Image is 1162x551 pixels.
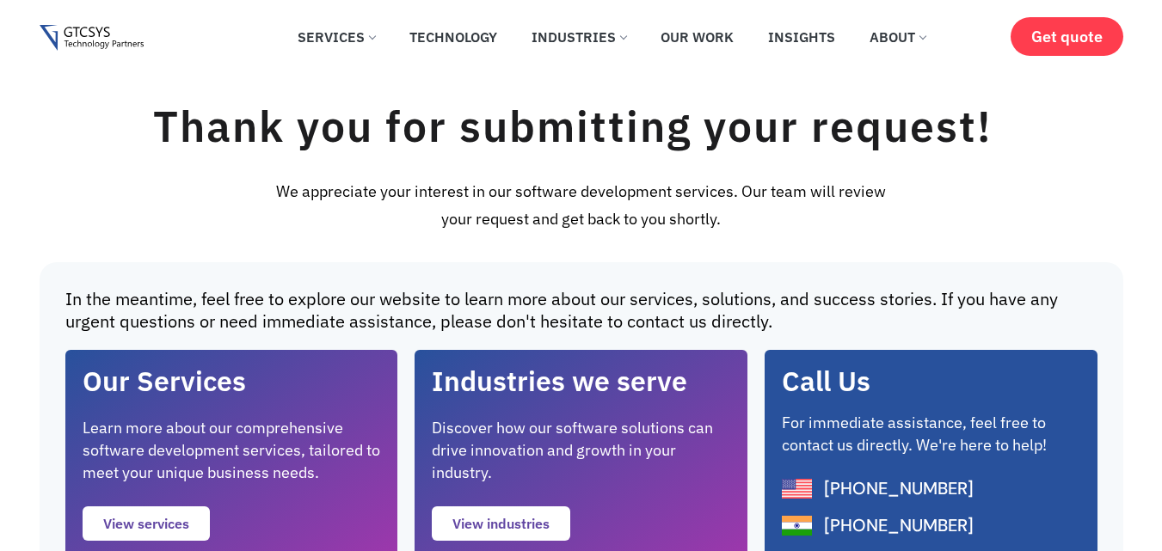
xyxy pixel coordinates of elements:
span: View services [103,517,189,530]
h1: Thank you for submitting your request! [153,101,992,152]
a: Services [285,18,388,56]
a: Our Work [648,18,747,56]
a: View services [83,506,210,541]
div: We appreciate your interest in our software development services. Our team will review your reque... [135,178,1028,250]
a: Get quote [1011,17,1123,56]
a: About [857,18,938,56]
a: Technology [397,18,510,56]
h2: Call Us [782,367,1080,395]
a: Industries [519,18,639,56]
p: In the meantime, feel free to explore our website to learn more about our services, solutions, an... [65,288,1097,333]
a: [PHONE_NUMBER] [782,474,1080,504]
a: Insights [755,18,848,56]
span: [PHONE_NUMBER] [820,475,974,501]
span: Get quote [1031,28,1103,46]
p: For immediate assistance, feel free to contact us directly. We're here to help! [782,412,1080,456]
span: View industries [452,517,550,530]
img: Gtcsys logo [40,25,144,52]
a: [PHONE_NUMBER] [782,511,1080,541]
a: View industries [432,506,570,541]
p: Discover how our software solutions can drive innovation and growth in your industry. [432,417,730,484]
h2: Our Services [83,367,381,395]
span: [PHONE_NUMBER] [820,512,974,538]
h2: Industries we serve [432,367,730,395]
p: Learn more about our comprehensive software development services, tailored to meet your unique bu... [83,417,381,484]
